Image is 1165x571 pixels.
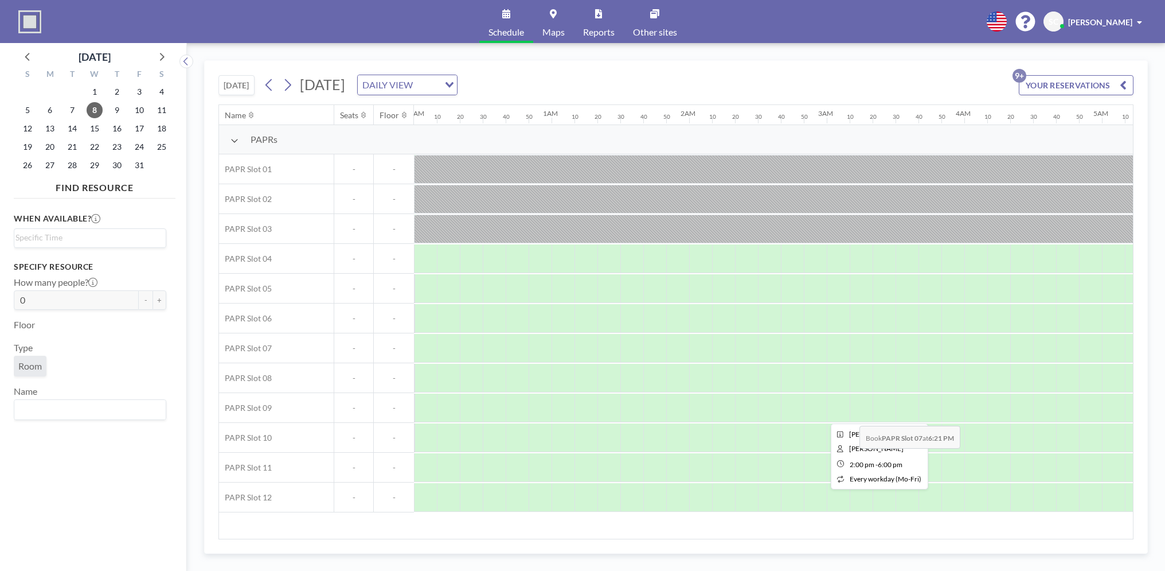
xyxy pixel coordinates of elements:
[14,229,166,246] div: Search for option
[87,121,103,137] span: Wednesday, October 15, 2025
[405,109,424,118] div: 12AM
[847,113,854,121] div: 10
[334,403,373,413] span: -
[14,319,35,331] label: Floor
[755,113,762,121] div: 30
[251,134,277,145] span: PAPRs
[334,313,373,324] span: -
[681,109,695,118] div: 2AM
[64,121,80,137] span: Tuesday, October 14, 2025
[1007,113,1014,121] div: 20
[543,109,558,118] div: 1AM
[131,121,147,137] span: Friday, October 17, 2025
[480,113,487,121] div: 30
[84,68,106,83] div: W
[801,113,808,121] div: 50
[219,283,272,294] span: PAPR Slot 05
[14,277,97,288] label: How many people?
[18,10,41,33] img: organization-logo
[334,433,373,443] span: -
[219,403,272,413] span: PAPR Slot 09
[64,157,80,173] span: Tuesday, October 28, 2025
[340,110,358,121] div: Seats
[850,475,921,483] span: every workday (Mo-Fri)
[109,84,125,100] span: Thursday, October 2, 2025
[374,492,414,503] span: -
[131,139,147,155] span: Friday, October 24, 2025
[583,28,615,37] span: Reports
[572,113,578,121] div: 10
[939,113,945,121] div: 50
[1076,113,1083,121] div: 50
[457,113,464,121] div: 20
[663,113,670,121] div: 50
[875,460,878,469] span: -
[15,402,159,417] input: Search for option
[64,139,80,155] span: Tuesday, October 21, 2025
[595,113,601,121] div: 20
[849,444,904,453] span: Shannon Commins
[374,224,414,234] span: -
[219,343,272,354] span: PAPR Slot 07
[434,113,441,121] div: 10
[87,102,103,118] span: Wednesday, October 8, 2025
[360,77,415,92] span: DAILY VIEW
[219,194,272,204] span: PAPR Slot 02
[42,139,58,155] span: Monday, October 20, 2025
[14,400,166,419] div: Search for option
[61,68,84,83] div: T
[154,102,170,118] span: Saturday, October 11, 2025
[1012,69,1026,83] p: 9+
[984,113,991,121] div: 10
[219,164,272,174] span: PAPR Slot 01
[219,463,272,473] span: PAPR Slot 11
[17,68,39,83] div: S
[1053,113,1060,121] div: 40
[374,343,414,354] span: -
[374,403,414,413] span: -
[219,254,272,264] span: PAPR Slot 04
[334,254,373,264] span: -
[128,68,150,83] div: F
[1019,75,1133,95] button: YOUR RESERVATIONS9+
[218,75,255,95] button: [DATE]
[334,343,373,354] span: -
[334,492,373,503] span: -
[633,28,677,37] span: Other sites
[374,433,414,443] span: -
[14,386,37,397] label: Name
[18,360,42,372] span: Room
[19,157,36,173] span: Sunday, October 26, 2025
[640,113,647,121] div: 40
[153,290,166,310] button: +
[225,110,246,121] div: Name
[139,290,153,310] button: -
[109,121,125,137] span: Thursday, October 16, 2025
[542,28,565,37] span: Maps
[15,231,159,244] input: Search for option
[358,75,457,95] div: Search for option
[109,102,125,118] span: Thursday, October 9, 2025
[105,68,128,83] div: T
[334,164,373,174] span: -
[19,121,36,137] span: Sunday, October 12, 2025
[334,463,373,473] span: -
[334,194,373,204] span: -
[19,102,36,118] span: Sunday, October 5, 2025
[334,224,373,234] span: -
[42,121,58,137] span: Monday, October 13, 2025
[14,342,33,354] label: Type
[374,463,414,473] span: -
[42,102,58,118] span: Monday, October 6, 2025
[87,139,103,155] span: Wednesday, October 22, 2025
[709,113,716,121] div: 10
[374,313,414,324] span: -
[882,434,922,442] b: PAPR Slot 07
[109,157,125,173] span: Thursday, October 30, 2025
[878,460,902,469] span: 6:00 PM
[1049,17,1058,27] span: SC
[1030,113,1037,121] div: 30
[916,113,922,121] div: 40
[14,262,166,272] h3: Specify resource
[503,113,510,121] div: 40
